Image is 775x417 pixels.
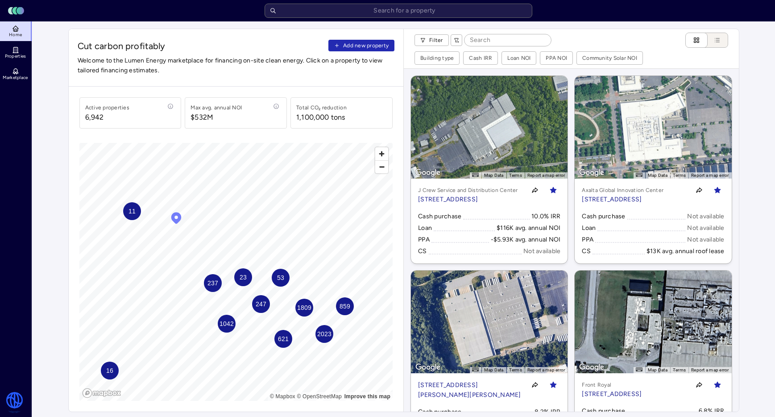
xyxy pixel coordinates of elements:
[699,33,728,48] button: List view
[297,393,342,400] a: OpenStreetMap
[575,76,731,263] a: MapAxalta Global Innovation Center[STREET_ADDRESS]Toggle favoriteCash purchaseNot availableLoanNo...
[277,273,284,283] span: 53
[577,52,642,64] button: Community Solar NOI
[418,380,522,400] p: [STREET_ADDRESS][PERSON_NAME][PERSON_NAME]
[418,407,461,417] div: Cash purchase
[85,103,129,112] div: Active properties
[128,206,135,216] span: 11
[82,388,121,398] a: Mapbox logo
[106,366,113,375] span: 16
[464,34,551,46] input: Search
[582,195,663,204] p: [STREET_ADDRESS]
[101,362,119,379] div: Map marker
[296,103,347,112] div: Total CO₂ reduction
[582,389,642,399] p: [STREET_ADDRESS]
[3,75,28,80] span: Marketplace
[687,212,724,221] div: Not available
[343,41,389,50] span: Add new property
[418,235,430,245] div: PPA
[582,235,593,245] div: PPA
[295,299,313,317] div: Map marker
[344,393,390,400] a: Map feedback
[540,52,572,64] button: PPA NOI
[497,223,560,233] div: $116K avg. annual NOI
[297,303,311,313] span: 1809
[270,393,295,400] a: Mapbox
[523,246,560,256] div: Not available
[191,103,242,112] div: Max avg. annual NOI
[336,297,354,315] div: Map marker
[418,195,518,204] p: [STREET_ADDRESS]
[207,278,218,288] span: 237
[647,246,725,256] div: $13K avg. annual roof lease
[339,301,350,311] span: 859
[535,407,560,417] div: 8.2% IRR
[375,160,388,173] button: Zoom out
[418,186,518,195] p: J Crew Service and Distribution Center
[296,112,345,123] div: 1,100,000 tons
[78,40,325,52] span: Cut carbon profitably
[252,295,270,313] div: Map marker
[582,54,637,63] div: Community Solar NOI
[375,161,388,173] span: Zoom out
[469,54,492,63] div: Cash IRR
[546,54,567,63] div: PPA NOI
[5,54,26,59] span: Properties
[418,212,461,221] div: Cash purchase
[531,212,560,221] div: 10.0% IRR
[278,334,288,344] span: 621
[685,33,708,48] button: Cards view
[78,56,395,75] span: Welcome to the Lumen Energy marketplace for financing on-site clean energy. Click on a property t...
[123,202,141,220] div: Map marker
[85,112,129,123] span: 6,942
[491,235,561,245] div: -$5.93K avg. annual NOI
[710,183,725,197] button: Toggle favorite
[255,299,266,309] span: 247
[328,40,394,51] button: Add new property
[582,212,625,221] div: Cash purchase
[546,183,560,197] button: Toggle favorite
[429,36,443,45] span: Filter
[219,319,233,329] span: 1042
[464,52,497,64] button: Cash IRR
[710,378,725,392] button: Toggle favorite
[582,223,596,233] div: Loan
[218,315,236,333] div: Map marker
[204,274,222,292] div: Map marker
[420,54,454,63] div: Building type
[191,112,242,123] span: $532M
[507,54,530,63] div: Loan NOI
[170,211,183,227] div: Map marker
[582,186,663,195] p: Axalta Global Innovation Center
[415,52,459,64] button: Building type
[375,147,388,160] button: Zoom in
[265,4,532,18] input: Search for a property
[414,34,449,46] button: Filter
[546,378,560,392] button: Toggle favorite
[274,330,292,348] div: Map marker
[582,246,591,256] div: CS
[687,223,724,233] div: Not available
[418,246,427,256] div: CS
[317,329,331,339] span: 2023
[5,392,24,413] img: Watershed
[582,406,625,416] div: Cash purchase
[239,272,246,282] span: 23
[699,406,725,416] div: 6.8% IRR
[79,143,393,401] canvas: Map
[9,32,22,38] span: Home
[582,380,642,389] p: Front Royal
[234,268,252,286] div: Map marker
[418,223,432,233] div: Loan
[411,76,568,263] a: MapJ Crew Service and Distribution Center[STREET_ADDRESS]Toggle favoriteCash purchase10.0% IRRLoa...
[687,235,724,245] div: Not available
[315,325,333,343] div: Map marker
[272,269,290,287] div: Map marker
[502,52,536,64] button: Loan NOI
